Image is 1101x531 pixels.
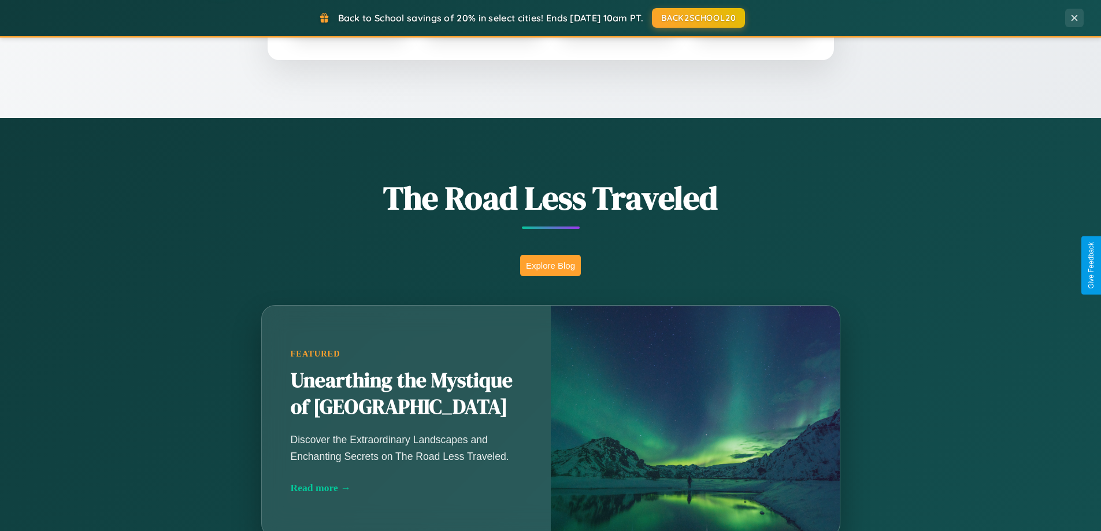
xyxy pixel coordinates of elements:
[652,8,745,28] button: BACK2SCHOOL20
[291,349,522,359] div: Featured
[1087,242,1095,289] div: Give Feedback
[291,367,522,421] h2: Unearthing the Mystique of [GEOGRAPHIC_DATA]
[520,255,581,276] button: Explore Blog
[338,12,643,24] span: Back to School savings of 20% in select cities! Ends [DATE] 10am PT.
[291,432,522,464] p: Discover the Extraordinary Landscapes and Enchanting Secrets on The Road Less Traveled.
[204,176,898,220] h1: The Road Less Traveled
[291,482,522,494] div: Read more →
